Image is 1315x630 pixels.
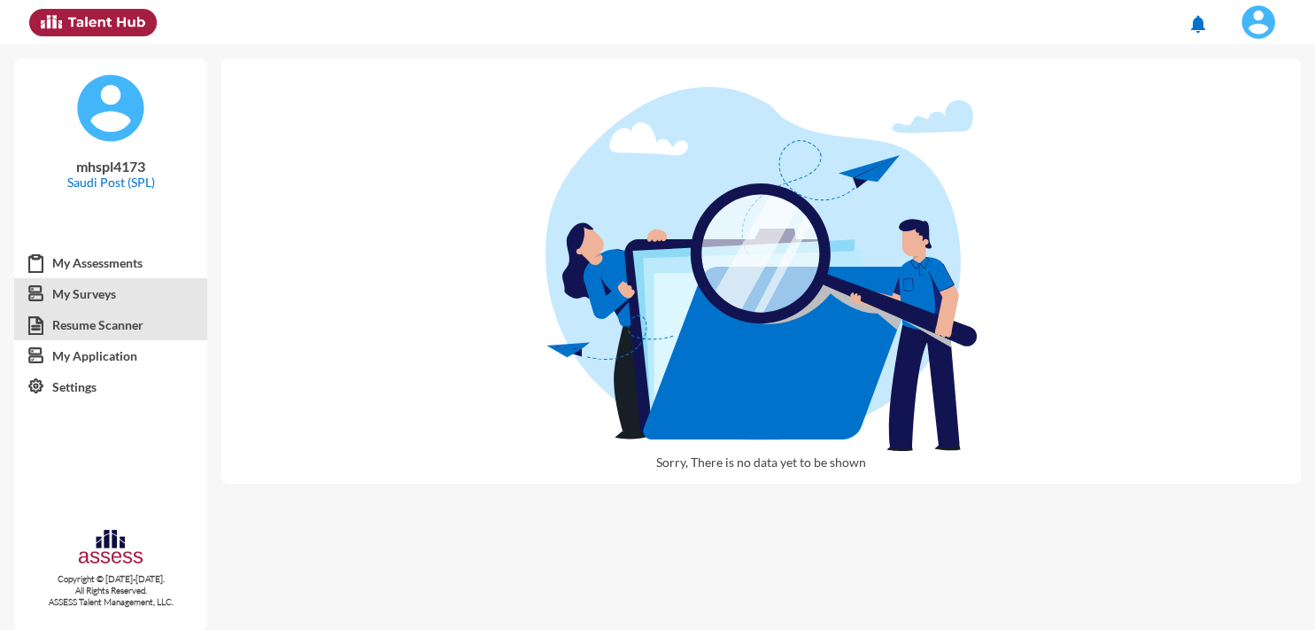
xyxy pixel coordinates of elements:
[28,175,193,190] p: Saudi Post (SPL)
[14,247,207,279] a: My Assessments
[14,573,207,608] p: Copyright © [DATE]-[DATE]. All Rights Reserved. ASSESS Talent Management, LLC.
[75,73,146,144] img: default%20profile%20image.svg
[545,455,978,484] p: Sorry, There is no data yet to be shown
[28,158,193,175] p: mhspl4173
[14,340,207,372] a: My Application
[14,371,207,403] a: Settings
[14,309,207,341] a: Resume Scanner
[1187,13,1209,35] mat-icon: notifications
[14,278,207,310] a: My Surveys
[77,527,144,570] img: assesscompany-logo.png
